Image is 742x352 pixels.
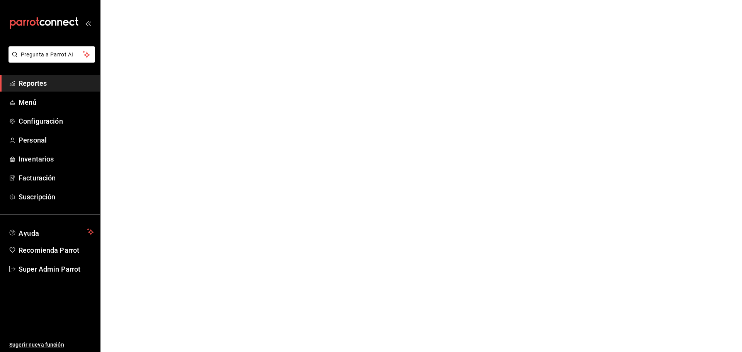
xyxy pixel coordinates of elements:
span: Sugerir nueva función [9,341,94,349]
button: open_drawer_menu [85,20,91,26]
span: Menú [19,97,94,107]
span: Super Admin Parrot [19,264,94,274]
span: Inventarios [19,154,94,164]
span: Suscripción [19,192,94,202]
span: Recomienda Parrot [19,245,94,255]
a: Pregunta a Parrot AI [5,56,95,64]
span: Personal [19,135,94,145]
span: Configuración [19,116,94,126]
span: Pregunta a Parrot AI [21,51,83,59]
span: Facturación [19,173,94,183]
span: Ayuda [19,227,84,236]
span: Reportes [19,78,94,88]
button: Pregunta a Parrot AI [9,46,95,63]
